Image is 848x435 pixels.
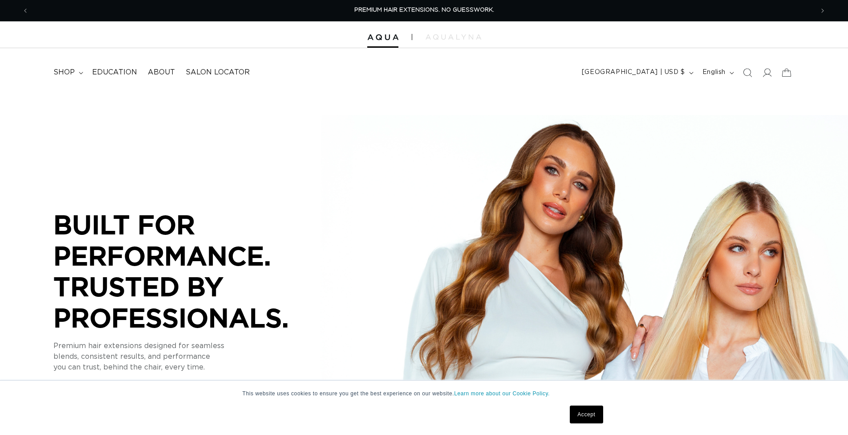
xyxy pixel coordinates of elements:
img: Aqua Hair Extensions [367,34,398,41]
button: [GEOGRAPHIC_DATA] | USD $ [576,64,697,81]
p: BUILT FOR PERFORMANCE. TRUSTED BY PROFESSIONALS. [53,209,321,333]
button: Next announcement [813,2,832,19]
summary: Search [738,63,757,82]
a: Salon Locator [180,62,255,82]
span: Salon Locator [186,68,250,77]
a: Learn more about our Cookie Policy. [454,390,550,397]
span: Education [92,68,137,77]
a: Accept [570,406,603,423]
button: English [697,64,738,81]
img: aqualyna.com [426,34,481,40]
summary: shop [48,62,87,82]
span: PREMIUM HAIR EXTENSIONS. NO GUESSWORK. [354,7,494,13]
a: About [142,62,180,82]
a: Education [87,62,142,82]
span: About [148,68,175,77]
span: English [702,68,726,77]
p: This website uses cookies to ensure you get the best experience on our website. [243,390,606,398]
button: Previous announcement [16,2,35,19]
p: Premium hair extensions designed for seamless blends, consistent results, and performance you can... [53,341,321,373]
span: [GEOGRAPHIC_DATA] | USD $ [582,68,685,77]
span: shop [53,68,75,77]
